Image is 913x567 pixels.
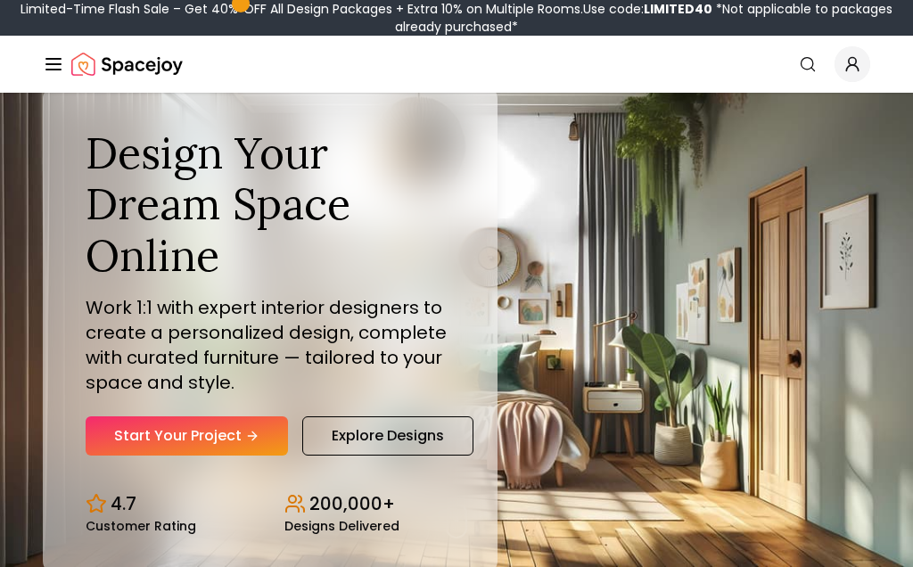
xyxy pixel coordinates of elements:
a: Explore Designs [302,416,473,456]
a: Start Your Project [86,416,288,456]
h1: Design Your Dream Space Online [86,127,455,282]
p: 200,000+ [309,491,395,516]
div: Design stats [86,477,455,532]
p: 4.7 [111,491,136,516]
img: Spacejoy Logo [71,46,183,82]
a: Spacejoy [71,46,183,82]
small: Customer Rating [86,520,196,532]
small: Designs Delivered [284,520,399,532]
p: Work 1:1 with expert interior designers to create a personalized design, complete with curated fu... [86,295,455,395]
nav: Global [43,36,870,93]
